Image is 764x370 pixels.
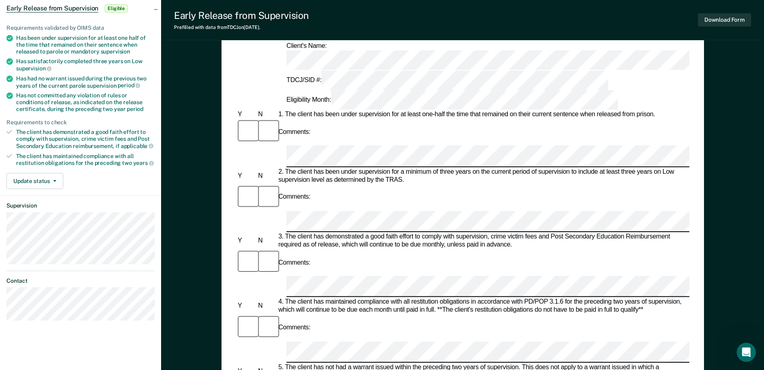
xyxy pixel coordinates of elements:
[127,106,143,112] span: period
[16,92,155,112] div: Has not committed any violation of rules or conditions of release, as indicated on the release ce...
[174,10,309,21] div: Early Release from Supervision
[6,173,63,189] button: Update status
[277,128,312,136] div: Comments:
[16,75,155,89] div: Has had no warrant issued during the previous two years of the current parole supervision
[16,58,155,72] div: Has satisfactorily completed three years on Low
[277,324,312,332] div: Comments:
[6,119,155,126] div: Requirements to check
[133,160,154,166] span: years
[118,82,140,88] span: period
[6,25,155,31] div: Requirements validated by OIMS data
[698,13,751,27] button: Download Form
[256,172,276,180] div: N
[16,129,155,149] div: The client has demonstrated a good faith effort to comply with supervision, crime victim fees and...
[16,65,52,72] span: supervision
[105,4,128,12] span: Eligible
[277,168,689,184] div: 2. The client has been under supervision for a minimum of three years on the current period of su...
[277,259,312,267] div: Comments:
[236,237,256,245] div: Y
[256,111,276,119] div: N
[277,193,312,201] div: Comments:
[16,153,155,166] div: The client has maintained compliance with all restitution obligations for the preceding two
[174,25,309,30] div: Prefilled with data from TDCJ on [DATE] .
[101,48,130,55] span: supervision
[6,277,155,284] dt: Contact
[236,302,256,310] div: Y
[285,70,610,90] div: TDCJ/SID #:
[236,172,256,180] div: Y
[6,202,155,209] dt: Supervision
[277,298,689,314] div: 4. The client has maintained compliance with all restitution obligations in accordance with PD/PO...
[256,237,276,245] div: N
[121,143,153,149] span: applicable
[236,111,256,119] div: Y
[277,111,689,119] div: 1. The client has been under supervision for at least one-half the time that remained on their cu...
[285,90,619,110] div: Eligibility Month:
[6,4,98,12] span: Early Release from Supervision
[737,343,756,362] iframe: Intercom live chat
[256,302,276,310] div: N
[16,35,155,55] div: Has been under supervision for at least one half of the time that remained on their sentence when...
[277,233,689,249] div: 3. The client has demonstrated a good faith effort to comply with supervision, crime victim fees ...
